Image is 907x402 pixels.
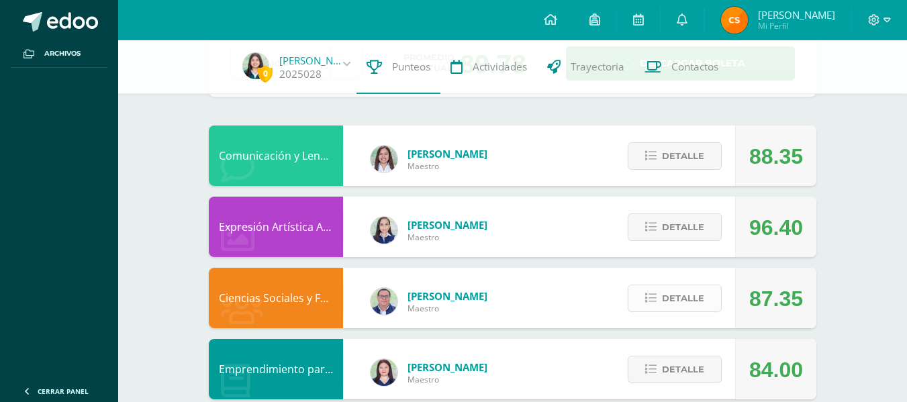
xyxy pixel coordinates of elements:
[537,40,634,94] a: Trayectoria
[209,268,343,328] div: Ciencias Sociales y Formación Ciudadana
[473,60,527,74] span: Actividades
[662,144,704,168] span: Detalle
[371,359,397,386] img: a452c7054714546f759a1a740f2e8572.png
[371,288,397,315] img: c1c1b07ef08c5b34f56a5eb7b3c08b85.png
[371,217,397,244] img: 360951c6672e02766e5b7d72674f168c.png
[356,40,440,94] a: Punteos
[371,146,397,172] img: acecb51a315cac2de2e3deefdb732c9f.png
[408,303,487,314] span: Maestro
[628,213,722,241] button: Detalle
[279,67,322,81] a: 2025028
[44,48,81,59] span: Archivos
[209,339,343,399] div: Emprendimiento para la Productividad
[392,60,430,74] span: Punteos
[749,197,803,258] div: 96.40
[408,147,487,160] span: [PERSON_NAME]
[671,60,718,74] span: Contactos
[408,289,487,303] span: [PERSON_NAME]
[242,52,269,79] img: d9abd7a04bca839026e8d591fa2944fe.png
[408,374,487,385] span: Maestro
[749,268,803,329] div: 87.35
[279,54,346,67] a: [PERSON_NAME]
[628,285,722,312] button: Detalle
[628,142,722,170] button: Detalle
[662,215,704,240] span: Detalle
[628,356,722,383] button: Detalle
[721,7,748,34] img: 236f60812479887bd343fffca26c79af.png
[408,232,487,243] span: Maestro
[440,40,537,94] a: Actividades
[209,125,343,186] div: Comunicación y Lenguaje, Inglés
[662,286,704,311] span: Detalle
[38,387,89,396] span: Cerrar panel
[571,60,624,74] span: Trayectoria
[11,40,107,68] a: Archivos
[408,360,487,374] span: [PERSON_NAME]
[758,20,835,32] span: Mi Perfil
[634,40,728,94] a: Contactos
[258,65,273,82] span: 0
[662,357,704,382] span: Detalle
[758,8,835,21] span: [PERSON_NAME]
[749,126,803,187] div: 88.35
[408,160,487,172] span: Maestro
[749,340,803,400] div: 84.00
[209,197,343,257] div: Expresión Artística ARTES PLÁSTICAS
[408,218,487,232] span: [PERSON_NAME]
